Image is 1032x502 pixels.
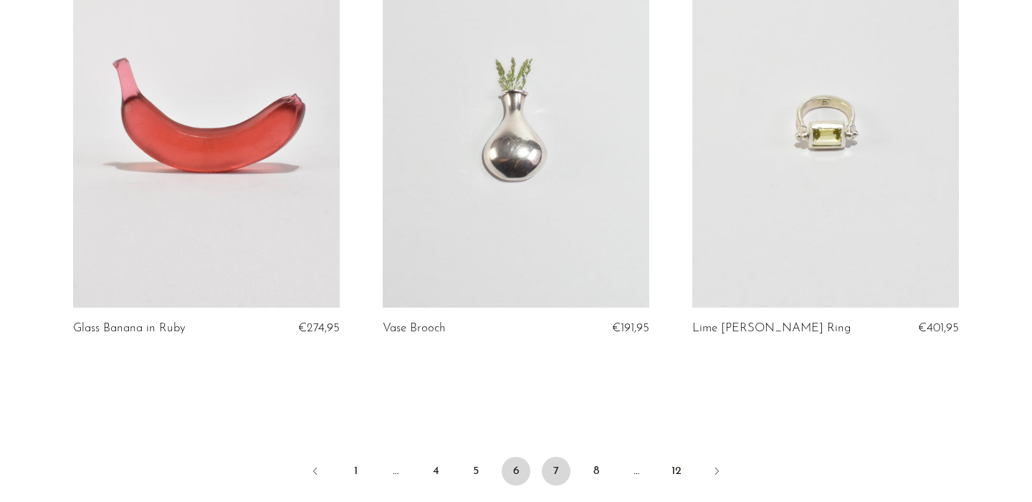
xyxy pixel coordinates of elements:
[662,457,691,486] a: 12
[692,322,851,335] a: Lime [PERSON_NAME] Ring
[341,457,370,486] a: 1
[582,457,611,486] a: 8
[612,322,649,334] span: €191,95
[702,457,731,488] a: Next
[622,457,651,486] span: …
[462,457,490,486] a: 5
[542,457,570,486] a: 7
[298,322,340,334] span: €274,95
[301,457,330,488] a: Previous
[421,457,450,486] a: 4
[383,322,446,335] a: Vase Brooch
[73,322,186,335] a: Glass Banana in Ruby
[918,322,959,334] span: €401,95
[381,457,410,486] span: …
[502,457,530,486] span: 6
